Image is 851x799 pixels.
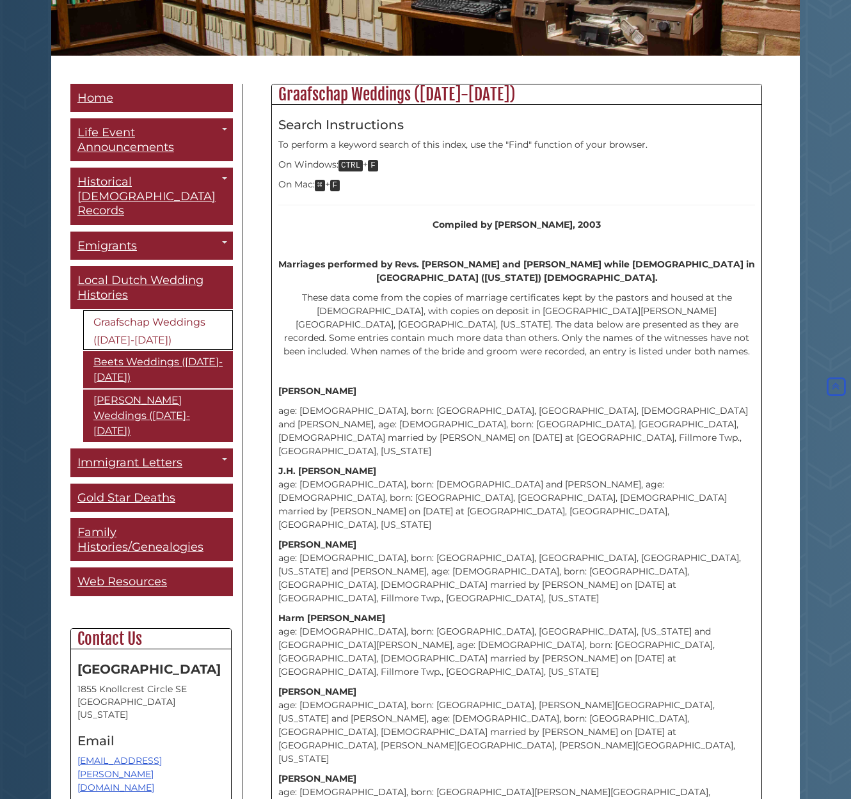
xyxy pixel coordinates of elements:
[77,734,225,748] h4: Email
[315,180,325,191] kbd: ⌘
[77,574,167,589] span: Web Resources
[70,168,233,225] a: Historical [DEMOGRAPHIC_DATA] Records
[278,178,755,192] p: On Mac: +
[77,755,162,793] a: [EMAIL_ADDRESS][PERSON_NAME][DOMAIN_NAME]
[278,539,356,550] strong: [PERSON_NAME]
[70,567,233,596] a: Web Resources
[368,160,378,171] kbd: F
[70,518,233,561] a: Family Histories/Genealogies
[83,351,233,388] a: Beets Weddings ([DATE]-[DATE])
[77,525,203,554] span: Family Histories/Genealogies
[338,160,363,171] kbd: CTRL
[278,612,755,679] p: age: [DEMOGRAPHIC_DATA], born: [GEOGRAPHIC_DATA], [GEOGRAPHIC_DATA], [US_STATE] and [GEOGRAPHIC_D...
[70,484,233,512] a: Gold Star Deaths
[77,175,216,218] span: Historical [DEMOGRAPHIC_DATA] Records
[433,219,601,230] strong: Compiled by [PERSON_NAME], 2003
[77,455,182,470] span: Immigrant Letters
[70,266,233,309] a: Local Dutch Wedding Histories
[77,273,203,302] span: Local Dutch Wedding Histories
[278,158,755,172] p: On Windows: +
[278,385,356,397] strong: [PERSON_NAME]
[278,686,356,697] strong: [PERSON_NAME]
[83,390,233,442] a: [PERSON_NAME] Weddings ([DATE]-[DATE])
[278,404,755,458] p: age: [DEMOGRAPHIC_DATA], born: [GEOGRAPHIC_DATA], [GEOGRAPHIC_DATA], [DEMOGRAPHIC_DATA] and [PERS...
[824,381,848,393] a: Back to Top
[272,84,761,105] h2: Graafschap Weddings ([DATE]-[DATE])
[278,258,755,283] strong: Marriages performed by Revs. [PERSON_NAME] and [PERSON_NAME] while [DEMOGRAPHIC_DATA] in [GEOGRAP...
[77,125,174,154] span: Life Event Announcements
[77,661,221,677] strong: [GEOGRAPHIC_DATA]
[70,448,233,477] a: Immigrant Letters
[70,84,233,113] a: Home
[278,118,755,132] h4: Search Instructions
[70,118,233,161] a: Life Event Announcements
[278,612,385,624] strong: Harm [PERSON_NAME]
[278,465,376,477] strong: J.H. [PERSON_NAME]
[278,291,755,358] p: These data come from the copies of marriage certificates kept by the pastors and housed at the [D...
[77,239,137,253] span: Emigrants
[77,683,225,721] address: 1855 Knollcrest Circle SE [GEOGRAPHIC_DATA][US_STATE]
[77,491,175,505] span: Gold Star Deaths
[278,773,356,784] strong: [PERSON_NAME]
[278,685,755,766] p: age: [DEMOGRAPHIC_DATA], born: [GEOGRAPHIC_DATA], [PERSON_NAME][GEOGRAPHIC_DATA], [US_STATE] and ...
[83,310,233,350] a: Graafschap Weddings ([DATE]-[DATE])
[278,538,755,605] p: age: [DEMOGRAPHIC_DATA], born: [GEOGRAPHIC_DATA], [GEOGRAPHIC_DATA], [GEOGRAPHIC_DATA], [US_STATE...
[71,629,231,649] h2: Contact Us
[278,464,755,532] p: age: [DEMOGRAPHIC_DATA], born: [DEMOGRAPHIC_DATA] and [PERSON_NAME], age: [DEMOGRAPHIC_DATA], bor...
[77,91,113,105] span: Home
[278,138,755,152] p: To perform a keyword search of this index, use the "Find" function of your browser.
[330,180,340,191] kbd: F
[70,232,233,260] a: Emigrants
